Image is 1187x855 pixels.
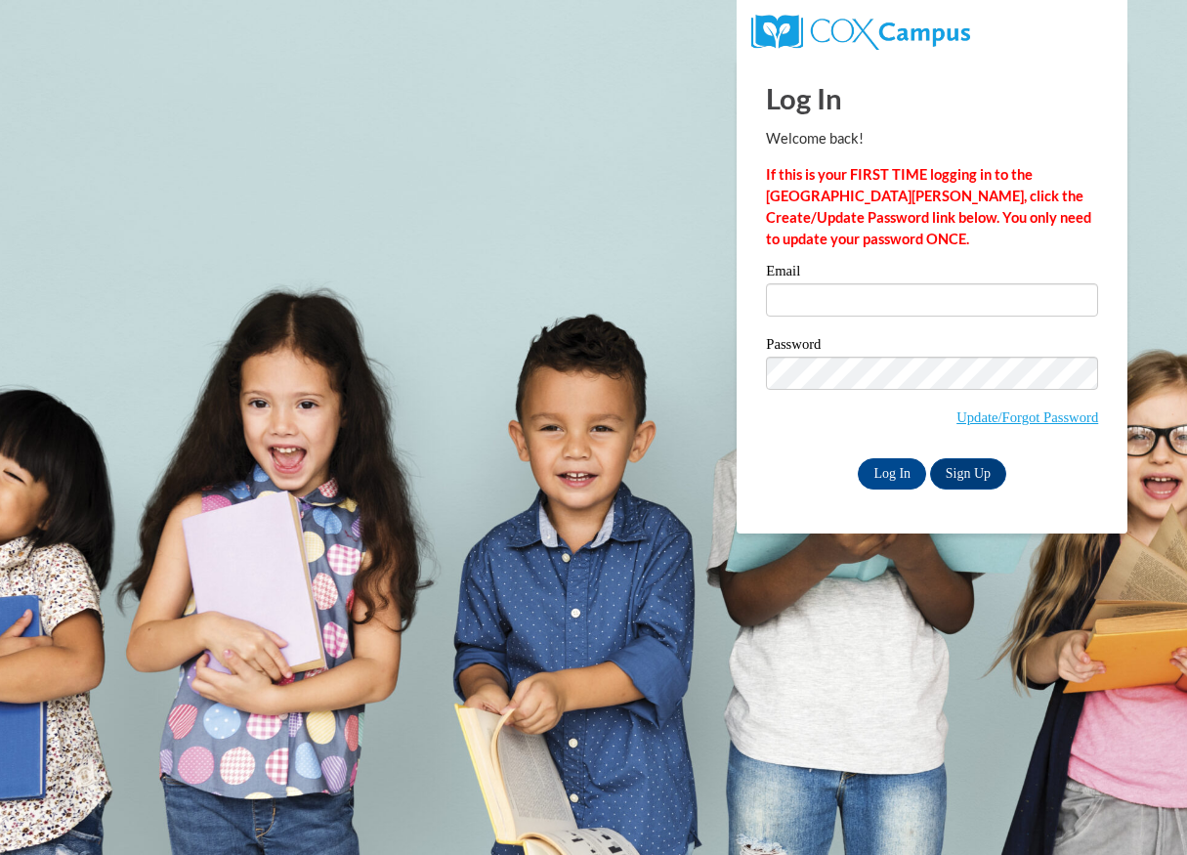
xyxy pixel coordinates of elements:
label: Password [766,337,1098,357]
h1: Log In [766,78,1098,118]
strong: If this is your FIRST TIME logging in to the [GEOGRAPHIC_DATA][PERSON_NAME], click the Create/Upd... [766,166,1091,247]
label: Email [766,264,1098,283]
input: Log In [858,458,926,490]
a: COX Campus [751,22,969,39]
p: Welcome back! [766,128,1098,150]
img: COX Campus [751,15,969,50]
a: Update/Forgot Password [956,409,1098,425]
a: Sign Up [930,458,1006,490]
